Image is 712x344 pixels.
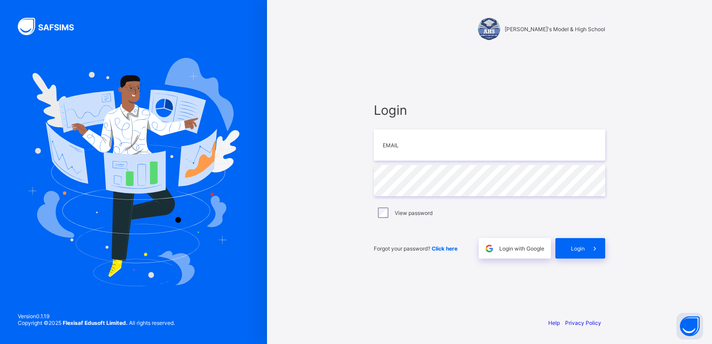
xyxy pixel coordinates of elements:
a: Click here [432,245,457,252]
a: Help [548,320,560,326]
img: SAFSIMS Logo [18,18,85,35]
strong: Flexisaf Edusoft Limited. [63,320,128,326]
a: Privacy Policy [565,320,601,326]
span: Forgot your password? [374,245,457,252]
img: google.396cfc9801f0270233282035f929180a.svg [484,243,494,254]
span: Version 0.1.19 [18,313,175,320]
span: Copyright © 2025 All rights reserved. [18,320,175,326]
button: Open asap [676,313,703,340]
span: [PERSON_NAME]'s Model & High School [505,26,605,32]
span: Login [571,245,585,252]
span: Login with Google [499,245,544,252]
label: View password [395,210,433,216]
img: Hero Image [28,58,239,286]
span: Login [374,102,605,118]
